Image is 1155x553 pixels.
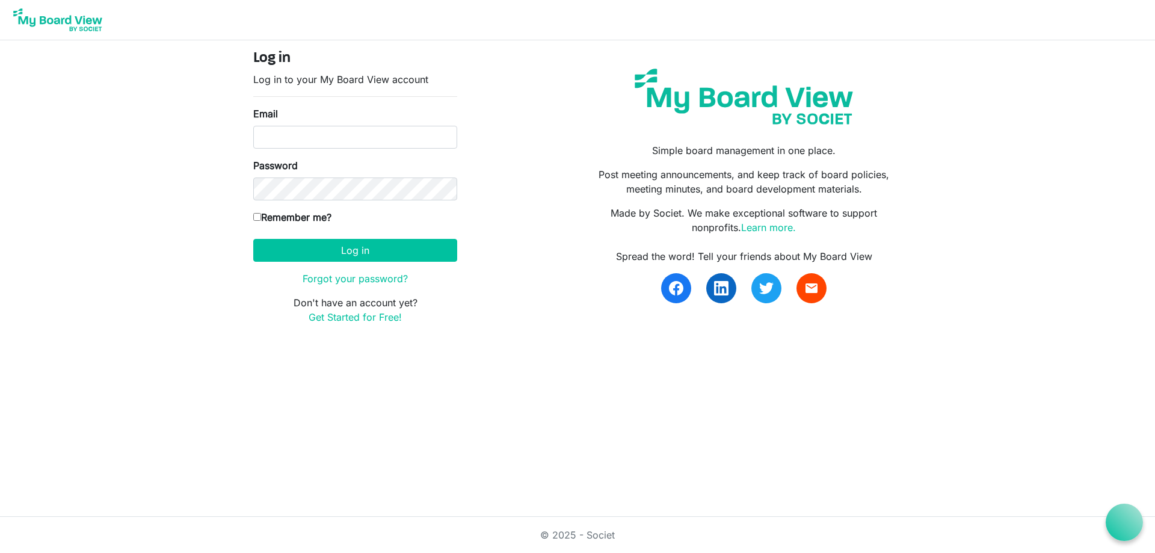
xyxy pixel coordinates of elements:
img: linkedin.svg [714,281,728,295]
input: Remember me? [253,213,261,221]
img: my-board-view-societ.svg [626,60,862,134]
p: Post meeting announcements, and keep track of board policies, meeting minutes, and board developm... [587,167,902,196]
img: twitter.svg [759,281,774,295]
label: Email [253,107,278,121]
img: My Board View Logo [10,5,106,35]
div: Spread the word! Tell your friends about My Board View [587,249,902,264]
a: © 2025 - Societ [540,529,615,541]
p: Simple board management in one place. [587,143,902,158]
a: email [796,273,827,303]
p: Don't have an account yet? [253,295,457,324]
img: facebook.svg [669,281,683,295]
a: Get Started for Free! [309,311,402,323]
h4: Log in [253,50,457,67]
label: Password [253,158,298,173]
label: Remember me? [253,210,331,224]
a: Forgot your password? [303,273,408,285]
p: Log in to your My Board View account [253,72,457,87]
p: Made by Societ. We make exceptional software to support nonprofits. [587,206,902,235]
button: Log in [253,239,457,262]
a: Learn more. [741,221,796,233]
span: email [804,281,819,295]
